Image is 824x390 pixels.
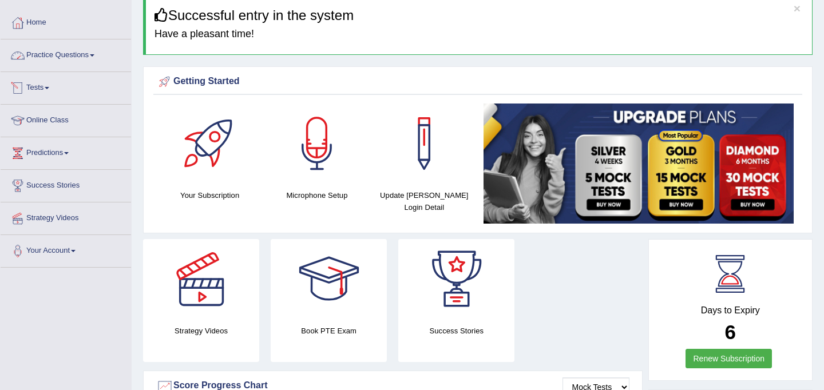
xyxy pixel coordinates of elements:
[398,325,514,337] h4: Success Stories
[1,72,131,101] a: Tests
[661,305,800,316] h4: Days to Expiry
[154,29,803,40] h4: Have a pleasant time!
[269,189,365,201] h4: Microphone Setup
[725,321,736,343] b: 6
[1,7,131,35] a: Home
[1,39,131,68] a: Practice Questions
[1,170,131,198] a: Success Stories
[1,235,131,264] a: Your Account
[271,325,387,337] h4: Book PTE Exam
[1,202,131,231] a: Strategy Videos
[794,2,801,14] button: ×
[1,105,131,133] a: Online Class
[484,104,794,224] img: small5.jpg
[377,189,472,213] h4: Update [PERSON_NAME] Login Detail
[686,349,772,368] a: Renew Subscription
[162,189,257,201] h4: Your Subscription
[1,137,131,166] a: Predictions
[143,325,259,337] h4: Strategy Videos
[156,73,799,90] div: Getting Started
[154,8,803,23] h3: Successful entry in the system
